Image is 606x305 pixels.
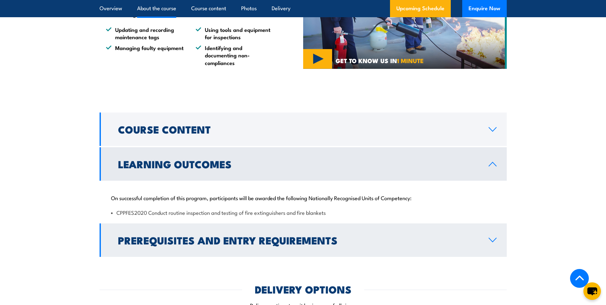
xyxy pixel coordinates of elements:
h2: Course Content [118,125,478,134]
h2: Learning Outcomes [118,159,478,168]
a: Learning Outcomes [100,147,507,181]
li: Updating and recording maintenance tags [106,26,184,41]
a: Prerequisites and Entry Requirements [100,223,507,257]
li: Identifying and documenting non-compliances [196,44,274,66]
p: On successful completion of this program, participants will be awarded the following Nationally R... [111,194,495,201]
strong: 1 MINUTE [397,56,424,65]
span: GET TO KNOW US IN [336,58,424,63]
a: Course Content [100,113,507,146]
h2: DELIVERY OPTIONS [255,285,352,294]
li: CPPFES2020 Conduct routine inspection and testing of fire extinguishers and fire blankets [111,209,495,216]
h2: Prerequisites and Entry Requirements [118,236,478,244]
li: Using tools and equipment for inspections [196,26,274,41]
li: Managing faulty equipment [106,44,184,66]
button: chat-button [583,282,601,300]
